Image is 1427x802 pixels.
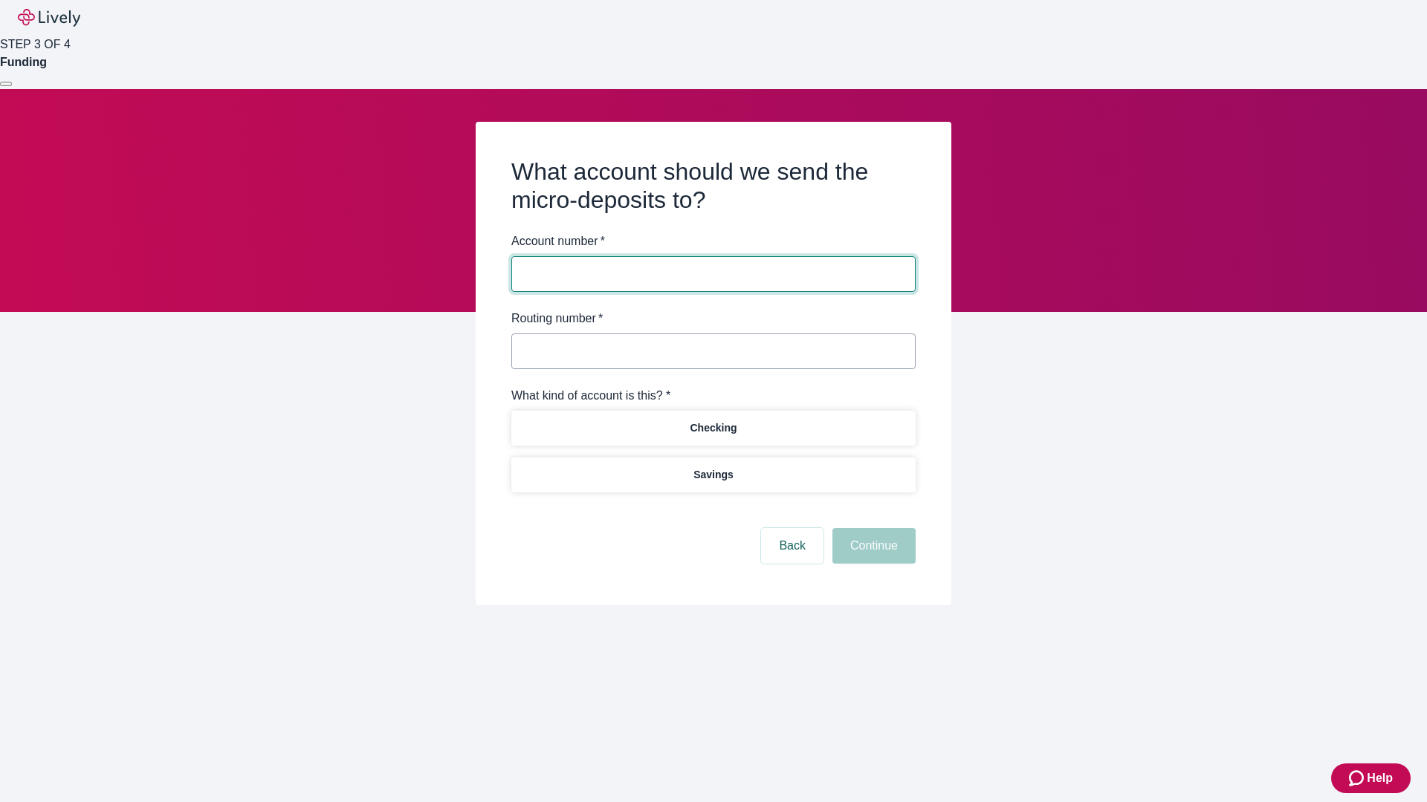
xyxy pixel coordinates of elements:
[18,9,80,27] img: Lively
[511,157,916,215] h2: What account should we send the micro-deposits to?
[511,232,605,250] label: Account number
[1367,769,1393,787] span: Help
[693,467,734,483] p: Savings
[1331,763,1411,793] button: Zendesk support iconHelp
[690,420,737,436] p: Checking
[761,528,823,564] button: Back
[1349,769,1367,787] svg: Zendesk support icon
[511,387,670,405] label: What kind of account is this? *
[511,411,916,446] button: Checking
[511,310,603,327] label: Routing number
[511,457,916,492] button: Savings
